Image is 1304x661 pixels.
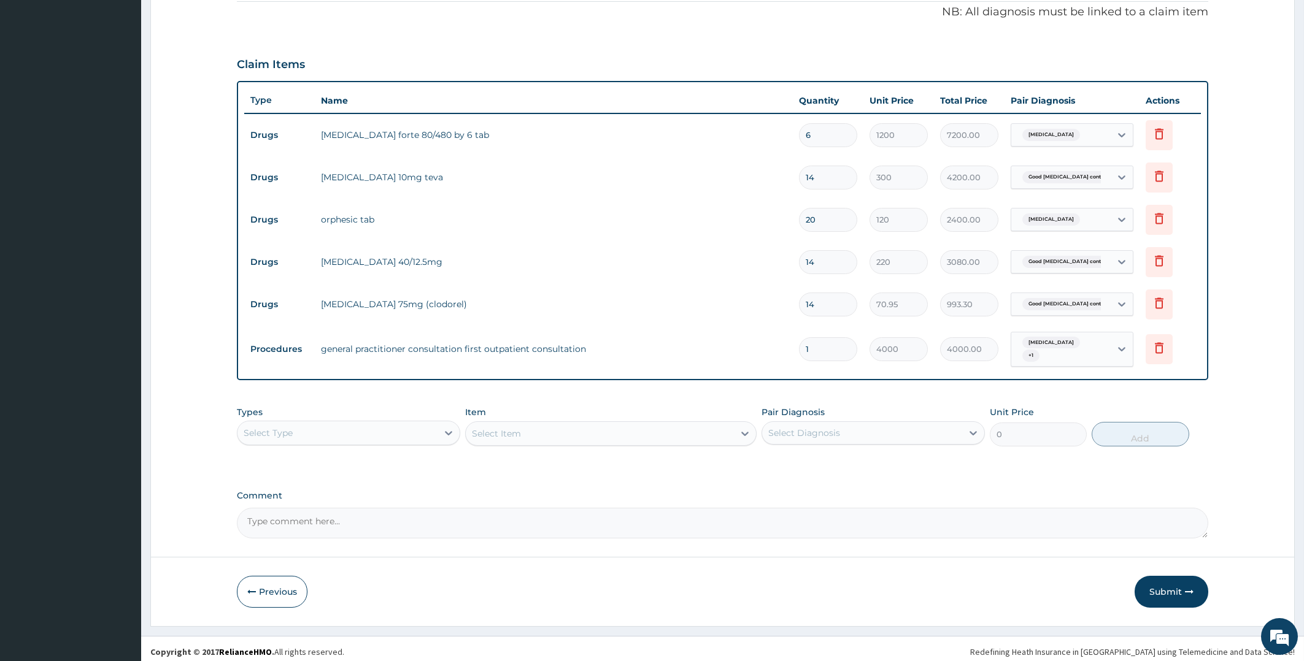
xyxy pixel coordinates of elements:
strong: Copyright © 2017 . [150,646,274,657]
textarea: Type your message and hit 'Enter' [6,335,234,378]
a: RelianceHMO [219,646,272,657]
td: orphesic tab [315,207,793,232]
th: Actions [1140,88,1201,113]
span: Good [MEDICAL_DATA] control [1022,171,1113,183]
th: Unit Price [863,88,934,113]
button: Add [1092,422,1189,446]
label: Types [237,407,263,418]
th: Quantity [793,88,863,113]
div: Select Diagnosis [768,427,840,439]
td: Drugs [244,293,315,316]
td: [MEDICAL_DATA] 75mg (clodorel) [315,292,793,316]
span: Good [MEDICAL_DATA] control [1022,256,1113,268]
span: [MEDICAL_DATA] [1022,337,1080,349]
th: Pair Diagnosis [1005,88,1140,113]
td: Drugs [244,251,315,273]
button: Submit [1135,576,1208,608]
td: general practitioner consultation first outpatient consultation [315,337,793,361]
label: Pair Diagnosis [762,406,825,418]
div: Chat with us now [64,69,206,85]
p: NB: All diagnosis must be linked to a claim item [237,4,1209,20]
label: Unit Price [990,406,1034,418]
td: [MEDICAL_DATA] 40/12.5mg [315,250,793,274]
td: [MEDICAL_DATA] 10mg teva [315,165,793,189]
span: Good [MEDICAL_DATA] control [1022,298,1113,310]
label: Comment [237,491,1209,501]
div: Minimize live chat window [201,6,231,36]
img: d_794563401_company_1708531726252_794563401 [23,61,50,92]
td: Procedures [244,338,315,361]
button: Previous [237,576,307,608]
span: We're online! [71,155,169,278]
th: Name [315,88,793,113]
span: + 1 [1022,350,1040,362]
div: Redefining Heath Insurance in [GEOGRAPHIC_DATA] using Telemedicine and Data Science! [970,646,1295,658]
span: [MEDICAL_DATA] [1022,129,1080,141]
th: Type [244,89,315,112]
td: Drugs [244,124,315,147]
span: [MEDICAL_DATA] [1022,213,1080,226]
th: Total Price [934,88,1005,113]
td: Drugs [244,166,315,189]
td: [MEDICAL_DATA] forte 80/480 by 6 tab [315,123,793,147]
td: Drugs [244,208,315,231]
label: Item [465,406,486,418]
h3: Claim Items [237,58,305,72]
div: Select Type [244,427,293,439]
